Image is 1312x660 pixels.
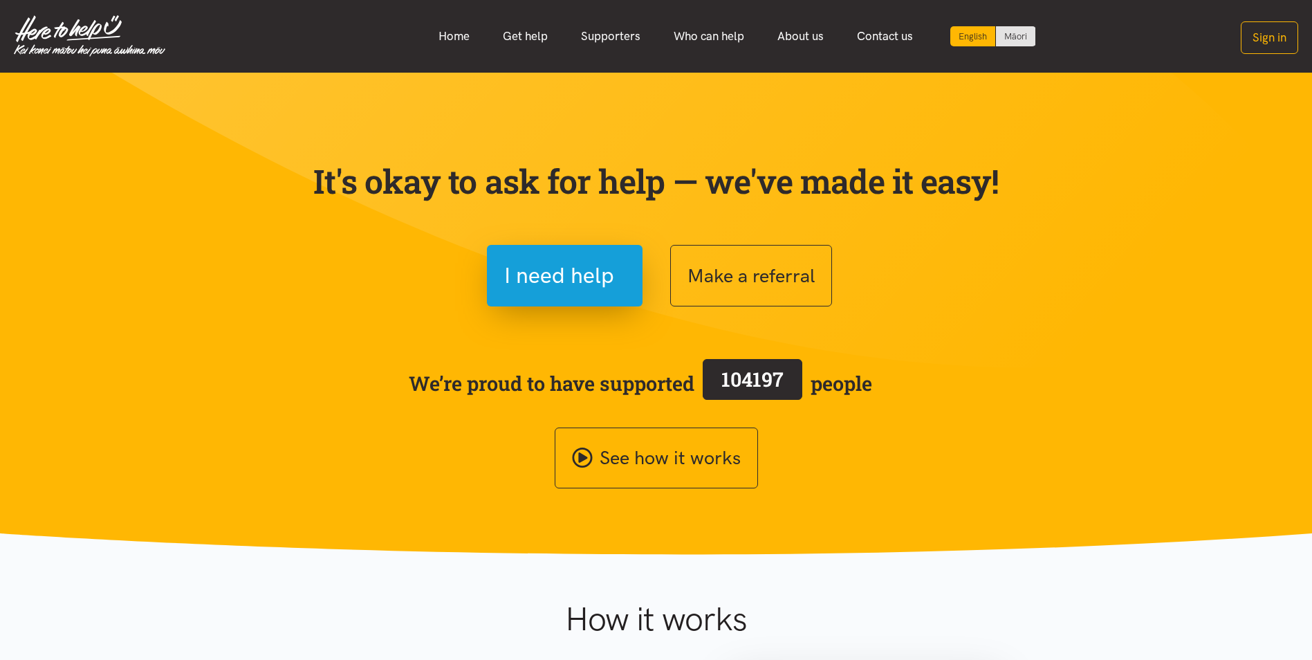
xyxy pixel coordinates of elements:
[564,21,657,51] a: Supporters
[761,21,840,51] a: About us
[311,161,1002,201] p: It's okay to ask for help — we've made it easy!
[422,21,486,51] a: Home
[657,21,761,51] a: Who can help
[1241,21,1298,54] button: Sign in
[840,21,930,51] a: Contact us
[721,366,784,392] span: 104197
[694,356,811,410] a: 104197
[670,245,832,306] button: Make a referral
[996,26,1035,46] a: Switch to Te Reo Māori
[950,26,1036,46] div: Language toggle
[950,26,996,46] div: Current language
[555,428,758,489] a: See how it works
[504,258,614,293] span: I need help
[430,599,882,639] h1: How it works
[14,15,165,57] img: Home
[486,21,564,51] a: Get help
[409,356,872,410] span: We’re proud to have supported people
[487,245,643,306] button: I need help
